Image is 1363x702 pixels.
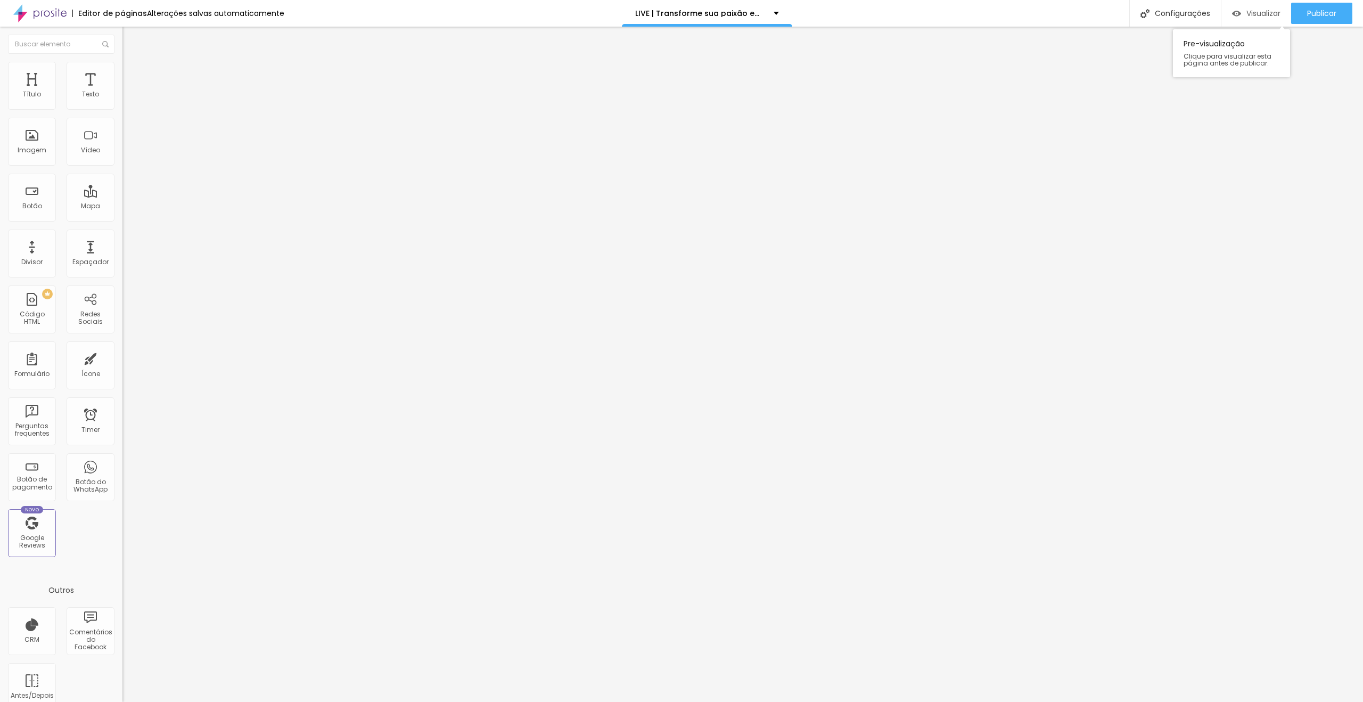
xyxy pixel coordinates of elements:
div: Vídeo [81,146,100,154]
button: Publicar [1291,3,1352,24]
div: Novo [21,506,44,513]
div: Antes/Depois [11,692,53,699]
span: Visualizar [1246,9,1280,18]
div: Imagem [18,146,46,154]
span: Clique para visualizar esta página antes de publicar. [1184,53,1279,67]
div: Divisor [21,258,43,266]
div: Código HTML [11,311,53,326]
div: Pre-visualização [1173,29,1290,77]
input: Buscar elemento [8,35,114,54]
div: Botão do WhatsApp [69,478,111,494]
div: Espaçador [72,258,109,266]
div: Comentários do Facebook [69,628,111,651]
div: Formulário [14,370,50,378]
div: Redes Sociais [69,311,111,326]
button: Visualizar [1221,3,1291,24]
div: Botão de pagamento [11,476,53,491]
div: Ícone [81,370,100,378]
div: Editor de páginas [72,10,147,17]
div: Perguntas frequentes [11,422,53,438]
div: Timer [81,426,100,434]
div: Título [23,91,41,98]
img: Icone [1140,9,1149,18]
div: CRM [24,636,39,643]
div: Botão [22,202,42,210]
div: Mapa [81,202,100,210]
img: Icone [102,41,109,47]
div: Google Reviews [11,534,53,550]
img: view-1.svg [1232,9,1241,18]
span: Publicar [1307,9,1336,18]
p: LIVE | Transforme sua paixão em lucro [635,10,766,17]
div: Texto [82,91,99,98]
div: Alterações salvas automaticamente [147,10,284,17]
